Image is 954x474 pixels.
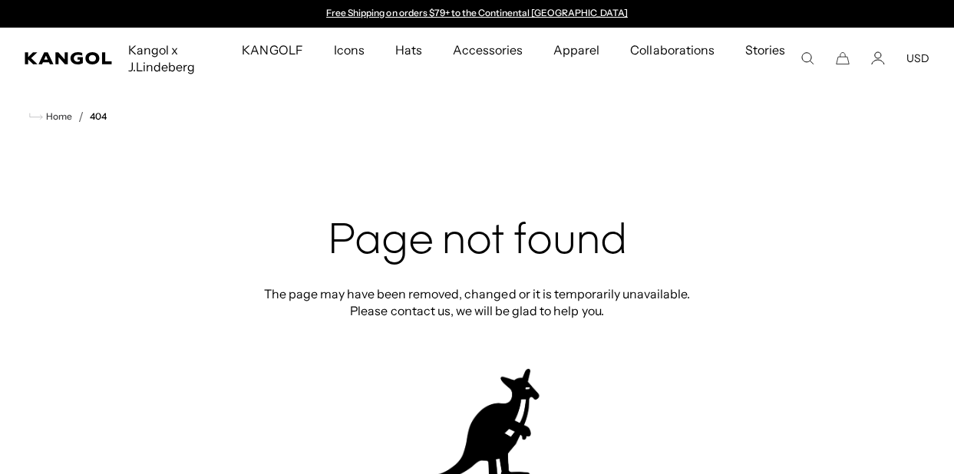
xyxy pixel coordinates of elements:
[43,111,72,122] span: Home
[730,28,801,89] a: Stories
[259,285,695,319] p: The page may have been removed, changed or it is temporarily unavailable. Please contact us, we w...
[326,7,628,18] a: Free Shipping on orders $79+ to the Continental [GEOGRAPHIC_DATA]
[745,28,785,89] span: Stories
[906,51,929,65] button: USD
[630,28,714,72] span: Collaborations
[453,28,523,72] span: Accessories
[380,28,437,72] a: Hats
[871,51,885,65] a: Account
[615,28,729,72] a: Collaborations
[319,8,635,20] div: Announcement
[836,51,850,65] button: Cart
[113,28,226,89] a: Kangol x J.Lindeberg
[242,28,302,72] span: KANGOLF
[319,8,635,20] div: 1 of 2
[226,28,318,72] a: KANGOLF
[801,51,814,65] summary: Search here
[90,111,107,122] a: 404
[319,28,380,72] a: Icons
[128,28,211,89] span: Kangol x J.Lindeberg
[29,110,72,123] a: Home
[319,8,635,20] slideshow-component: Announcement bar
[553,28,599,72] span: Apparel
[395,28,422,72] span: Hats
[334,28,365,72] span: Icons
[72,107,84,126] li: /
[259,218,695,267] h2: Page not found
[437,28,538,72] a: Accessories
[538,28,615,72] a: Apparel
[25,52,113,64] a: Kangol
